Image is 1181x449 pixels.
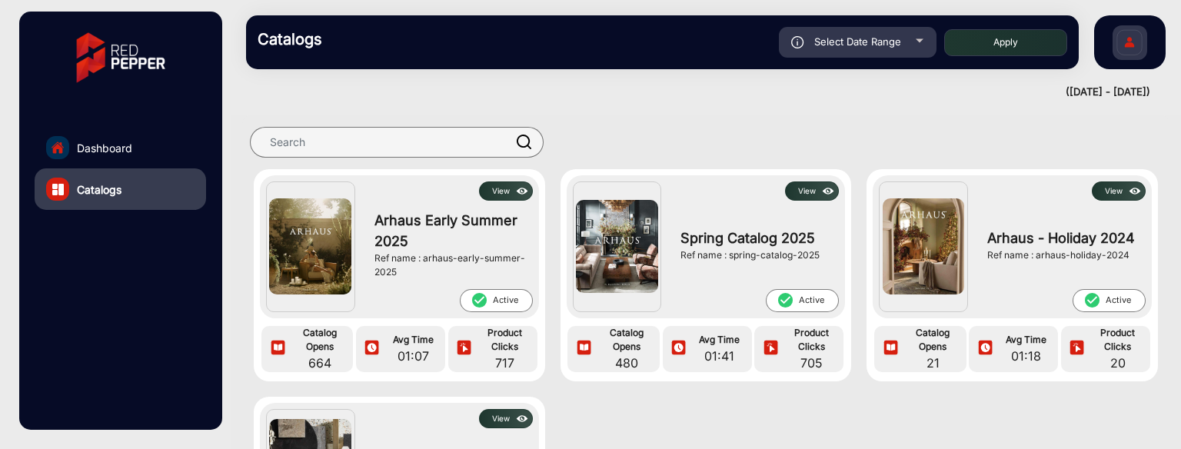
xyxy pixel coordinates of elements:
span: 01:07 [384,347,441,365]
span: Catalogs [77,181,121,198]
button: Viewicon [479,409,533,428]
span: Catalog Opens [597,326,656,354]
h3: Catalogs [258,30,473,48]
span: Active [766,289,839,312]
span: Product Clicks [477,326,534,354]
input: Search [250,127,544,158]
img: icon [514,183,531,200]
span: Arhaus - Holiday 2024 [987,228,1138,248]
span: 480 [597,354,656,372]
div: Ref name : spring-catalog-2025 [680,248,831,262]
span: Dashboard [77,140,132,156]
img: icon [762,340,780,358]
img: Arhaus Early Summer 2025 [269,198,351,294]
img: Sign%20Up.svg [1113,18,1146,72]
span: 21 [903,354,963,372]
mat-icon: check_circle [471,291,487,309]
span: Avg Time [997,333,1054,347]
img: home [51,141,65,155]
img: icon [670,340,687,358]
span: 01:18 [997,347,1054,365]
span: Active [460,289,533,312]
img: Arhaus - Holiday 2024 [883,198,965,294]
mat-icon: check_circle [1083,291,1100,309]
img: vmg-logo [65,19,176,96]
span: Select Date Range [814,35,901,48]
img: icon [882,340,900,358]
span: Active [1073,289,1146,312]
button: Viewicon [1092,181,1146,201]
button: Apply [944,29,1067,56]
span: 705 [783,354,840,372]
span: Catalog Opens [903,326,963,354]
img: icon [791,36,804,48]
span: 01:41 [691,347,748,365]
img: icon [575,340,593,358]
img: icon [820,183,837,200]
span: Avg Time [384,333,441,347]
div: Ref name : arhaus-holiday-2024 [987,248,1138,262]
span: Catalog Opens [291,326,350,354]
img: icon [1068,340,1086,358]
img: Spring Catalog 2025 [576,200,658,294]
span: Spring Catalog 2025 [680,228,831,248]
span: Product Clicks [783,326,840,354]
img: icon [269,340,287,358]
img: icon [363,340,381,358]
img: icon [455,340,473,358]
a: Catalogs [35,168,206,210]
img: icon [514,411,531,427]
span: 717 [477,354,534,372]
button: Viewicon [479,181,533,201]
span: Product Clicks [1090,326,1146,354]
span: 20 [1090,354,1146,372]
div: Ref name : arhaus-early-summer-2025 [374,251,525,279]
mat-icon: check_circle [777,291,793,309]
button: Viewicon [785,181,839,201]
div: ([DATE] - [DATE]) [231,85,1150,100]
img: prodSearch.svg [517,135,532,149]
span: Avg Time [691,333,748,347]
span: Arhaus Early Summer 2025 [374,210,525,251]
img: catalog [52,184,64,195]
img: icon [1126,183,1144,200]
span: 664 [291,354,350,372]
img: icon [976,340,994,358]
a: Dashboard [35,127,206,168]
